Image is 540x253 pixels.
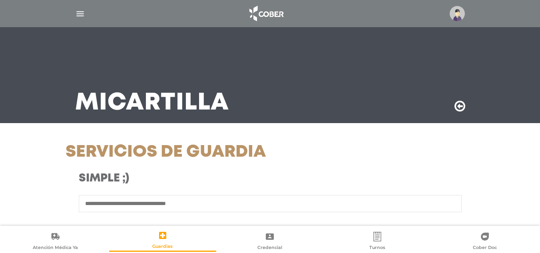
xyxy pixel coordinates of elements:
a: Guardias [109,230,217,252]
span: Atención Médica Ya [33,245,78,252]
span: Turnos [369,245,385,252]
span: Cober Doc [473,245,497,252]
span: Guardias [152,243,173,251]
h3: Mi Cartilla [75,93,229,114]
span: Credencial [257,245,282,252]
img: Cober_menu-lines-white.svg [75,9,85,19]
h3: Simple ;) [79,172,321,185]
a: Credencial [216,231,324,252]
img: logo_cober_home-white.png [245,4,287,23]
h1: Servicios de Guardia [66,142,335,162]
a: Atención Médica Ya [2,231,109,252]
img: profile-placeholder.svg [450,6,465,21]
a: Turnos [324,231,431,252]
a: Cober Doc [431,231,538,252]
